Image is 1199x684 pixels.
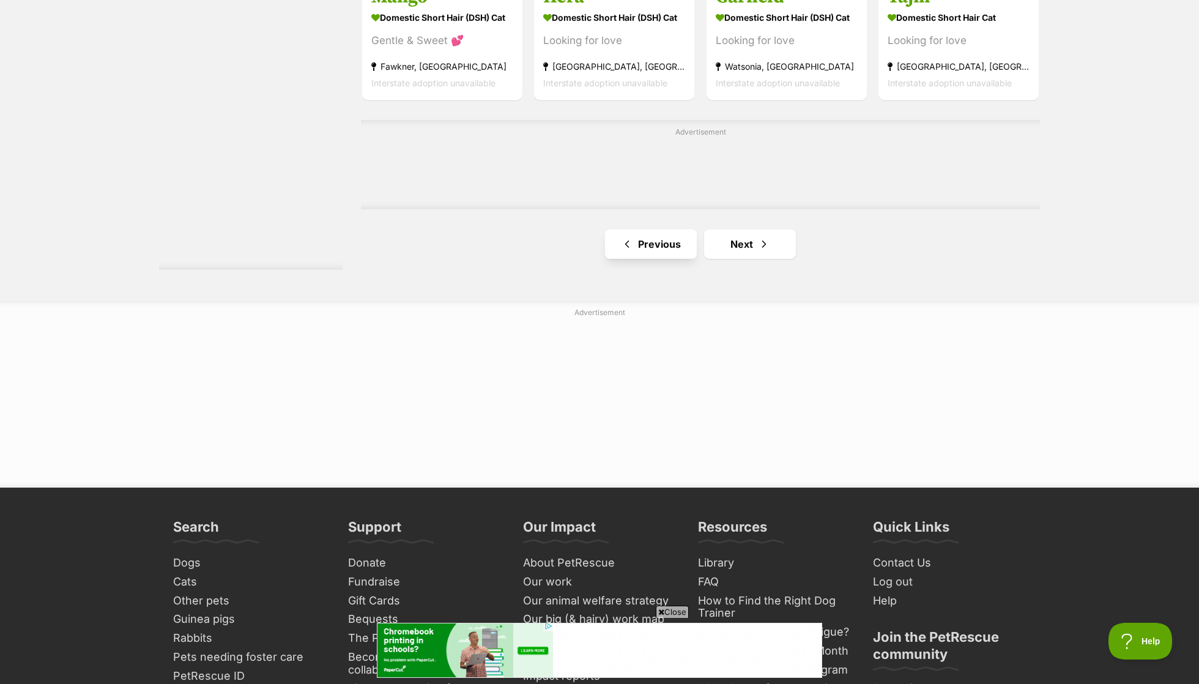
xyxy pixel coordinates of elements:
[868,573,1031,592] a: Log out
[716,58,858,75] strong: Watsonia, [GEOGRAPHIC_DATA]
[361,229,1040,259] nav: Pagination
[868,592,1031,611] a: Help
[868,554,1031,573] a: Contact Us
[543,32,685,49] div: Looking for love
[348,518,401,543] h3: Support
[168,573,331,592] a: Cats
[168,554,331,573] a: Dogs
[888,78,1012,88] span: Interstate adoption unavailable
[543,9,685,26] strong: Domestic Short Hair (DSH) Cat
[716,32,858,49] div: Looking for love
[343,648,506,679] a: Become a food donation collaborator
[168,610,331,629] a: Guinea pigs
[873,628,1026,670] h3: Join the PetRescue community
[888,9,1030,26] strong: Domestic Short Hair Cat
[518,554,681,573] a: About PetRescue
[605,229,697,259] a: Previous page
[656,606,689,618] span: Close
[693,573,856,592] a: FAQ
[303,322,896,475] iframe: Advertisement
[693,554,856,573] a: Library
[543,58,685,75] strong: [GEOGRAPHIC_DATA], [GEOGRAPHIC_DATA]
[343,629,506,648] a: The PetRescue Bookshop
[371,58,513,75] strong: Fawkner, [GEOGRAPHIC_DATA]
[371,32,513,49] div: Gentle & Sweet 💕
[518,610,681,629] a: Our big (& hairy) work map
[518,573,681,592] a: Our work
[371,9,513,26] strong: Domestic Short Hair (DSH) Cat
[168,592,331,611] a: Other pets
[168,629,331,648] a: Rabbits
[168,648,331,667] a: Pets needing foster care
[693,592,856,623] a: How to Find the Right Dog Trainer
[343,573,506,592] a: Fundraise
[888,32,1030,49] div: Looking for love
[343,610,506,629] a: Bequests
[888,58,1030,75] strong: [GEOGRAPHIC_DATA], [GEOGRAPHIC_DATA]
[523,518,596,543] h3: Our Impact
[873,518,949,543] h3: Quick Links
[704,229,796,259] a: Next page
[518,592,681,611] a: Our animal welfare strategy
[1108,623,1175,660] iframe: Help Scout Beacon - Open
[343,554,506,573] a: Donate
[716,9,858,26] strong: Domestic Short Hair (DSH) Cat
[173,518,219,543] h3: Search
[716,78,840,88] span: Interstate adoption unavailable
[698,518,767,543] h3: Resources
[371,78,496,88] span: Interstate adoption unavailable
[361,120,1040,209] div: Advertisement
[343,592,506,611] a: Gift Cards
[543,78,667,88] span: Interstate adoption unavailable
[377,623,822,678] iframe: Advertisement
